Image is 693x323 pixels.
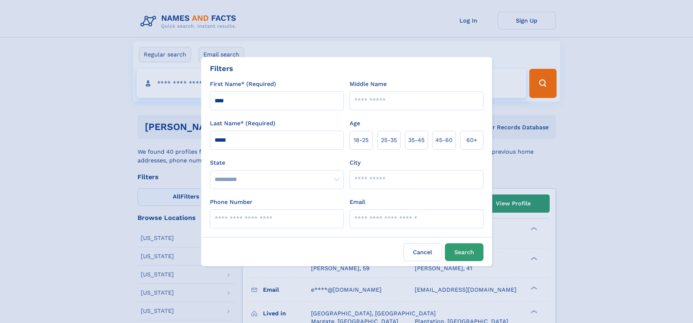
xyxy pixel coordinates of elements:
[381,136,397,145] span: 25‑35
[210,119,275,128] label: Last Name* (Required)
[445,243,483,261] button: Search
[354,136,369,145] span: 18‑25
[350,80,387,88] label: Middle Name
[435,136,453,145] span: 45‑60
[350,119,360,128] label: Age
[210,198,252,206] label: Phone Number
[408,136,425,145] span: 35‑45
[210,63,233,74] div: Filters
[350,198,365,206] label: Email
[403,243,442,261] label: Cancel
[210,80,276,88] label: First Name* (Required)
[466,136,477,145] span: 60+
[210,158,344,167] label: State
[350,158,361,167] label: City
